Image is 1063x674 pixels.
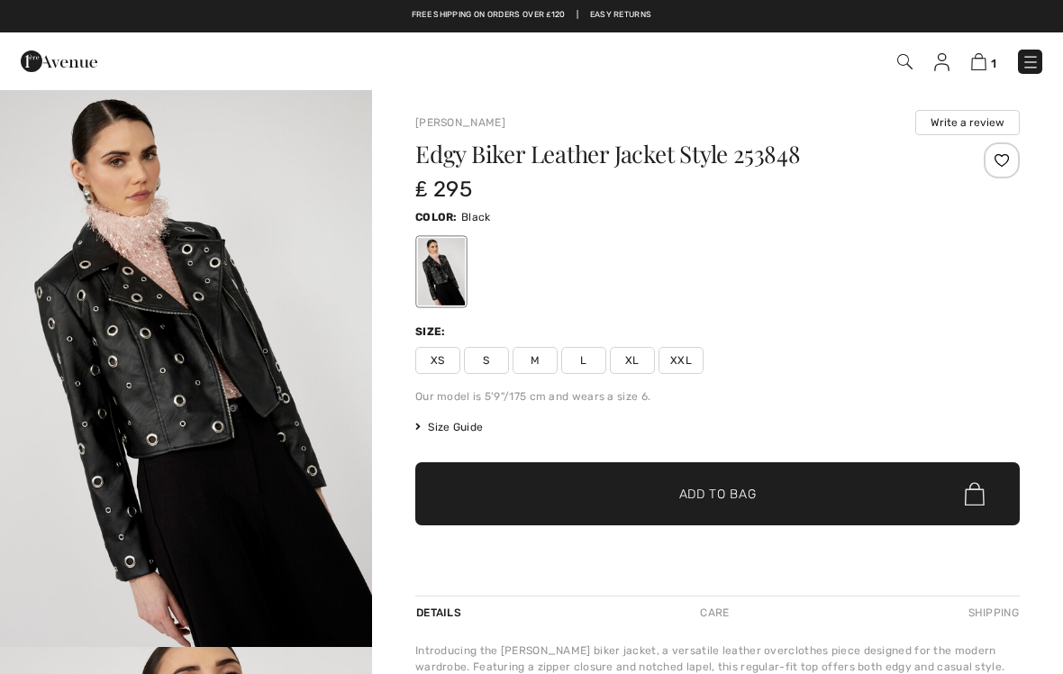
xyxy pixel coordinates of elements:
img: Shopping Bag [971,53,986,70]
img: Search [897,54,913,69]
div: Size: [415,323,450,340]
button: Add to Bag [415,462,1020,525]
button: Write a review [915,110,1020,135]
img: Menu [1022,53,1040,71]
div: Details [415,597,466,629]
a: 1 [971,50,996,72]
span: M [513,347,558,374]
span: 1 [991,57,996,70]
a: 1ère Avenue [21,51,97,68]
div: Care [685,597,744,629]
span: ₤ 295 [415,177,472,202]
span: XL [610,347,655,374]
img: Bag.svg [965,482,985,505]
span: Color: [415,211,458,223]
span: | [577,9,578,22]
div: Our model is 5'9"/175 cm and wears a size 6. [415,388,1020,405]
div: Shipping [964,597,1020,629]
span: S [464,347,509,374]
div: Black [418,238,465,305]
span: Add to Bag [679,485,757,504]
a: Easy Returns [590,9,652,22]
span: Black [461,211,491,223]
span: XS [415,347,460,374]
a: [PERSON_NAME] [415,116,505,129]
span: Size Guide [415,419,483,435]
span: XXL [659,347,704,374]
h1: Edgy Biker Leather Jacket Style 253848 [415,142,919,166]
a: Free shipping on orders over ₤120 [412,9,566,22]
span: L [561,347,606,374]
img: 1ère Avenue [21,43,97,79]
img: My Info [934,53,949,71]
